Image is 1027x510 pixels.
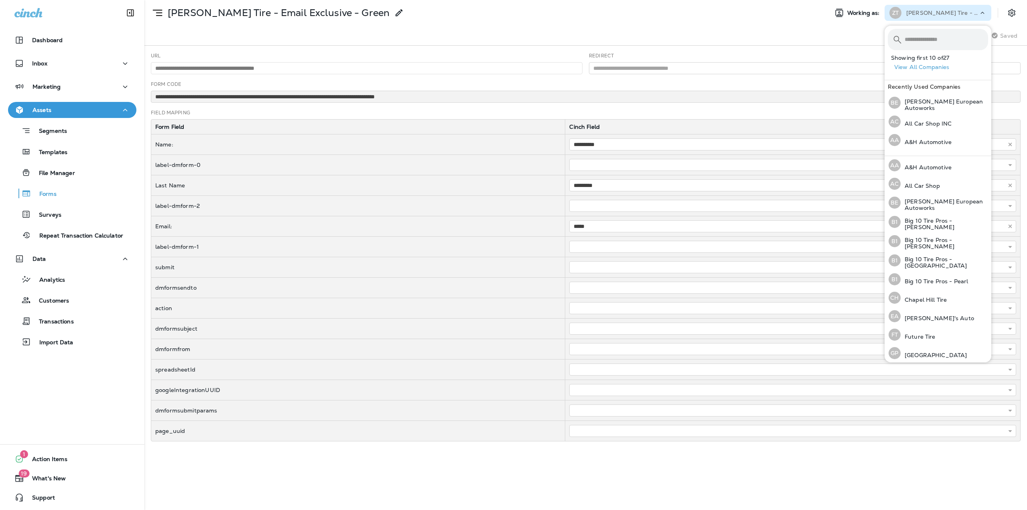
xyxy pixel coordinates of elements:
[32,107,51,113] p: Assets
[32,60,47,67] p: Inbox
[901,120,952,127] p: All Car Shop INC
[8,185,136,202] button: Forms
[8,490,136,506] button: Support
[889,159,901,171] div: AA
[8,32,136,48] button: Dashboard
[151,257,565,278] td: submit
[885,307,991,325] button: EA[PERSON_NAME]'s Auto
[31,128,67,136] p: Segments
[24,456,67,465] span: Action Items
[8,470,136,486] button: 19What's New
[885,112,991,131] button: ACAll Car Shop INC
[1000,33,1017,39] span: Saved
[151,339,565,360] td: dmformfrom
[8,333,136,350] button: Import Data
[151,216,565,237] td: Email:
[891,61,991,73] button: View All Companies
[151,155,565,175] td: label-dmform-0
[24,494,55,504] span: Support
[901,278,968,284] p: Big 10 Tire Pros - Pearl
[31,191,57,198] p: Forms
[901,297,947,303] p: Chapel Hill Tire
[151,196,565,216] td: label-dmform-2
[901,333,936,340] p: Future Tire
[901,315,974,321] p: [PERSON_NAME]'s Auto
[151,421,565,441] td: page_uuid
[8,164,136,181] button: File Manager
[31,339,73,347] p: Import Data
[901,256,988,269] p: Big 10 Tire Pros - [GEOGRAPHIC_DATA]
[31,211,61,219] p: Surveys
[8,143,136,160] button: Templates
[889,292,901,304] div: CH
[151,298,565,319] td: action
[151,380,565,400] td: googleIntegrationUUID
[151,400,565,421] td: dmformsubmitparams
[31,297,69,305] p: Customers
[8,292,136,309] button: Customers
[889,310,901,322] div: EA
[8,227,136,244] button: Repeat Transaction Calculator
[32,83,61,90] p: Marketing
[151,53,160,59] label: Url
[885,325,991,344] button: FTFuture Tire
[164,7,390,19] p: Ziegler Tire - Email Exclusive - Green
[901,98,988,111] p: [PERSON_NAME] European Autoworks
[885,193,991,212] button: BE[PERSON_NAME] European Autoworks
[889,134,901,146] div: AA
[889,178,901,190] div: AC
[8,55,136,71] button: Inbox
[8,79,136,95] button: Marketing
[8,206,136,223] button: Surveys
[901,352,967,358] p: [GEOGRAPHIC_DATA]
[31,170,75,177] p: File Manager
[151,319,565,339] td: dmformsubject
[889,273,901,285] div: B1
[885,270,991,289] button: B1Big 10 Tire Pros - Pearl
[24,475,66,485] span: What's New
[31,232,123,240] p: Repeat Transaction Calculator
[885,80,991,93] div: Recently Used Companies
[1005,6,1019,20] button: Settings
[906,10,978,16] p: [PERSON_NAME] Tire - Green
[32,37,63,43] p: Dashboard
[901,183,940,189] p: All Car Shop
[8,251,136,267] button: Data
[31,149,67,156] p: Templates
[31,318,74,326] p: Transactions
[847,10,881,16] span: Working as:
[885,93,991,112] button: BE[PERSON_NAME] European Autoworks
[885,175,991,193] button: ACAll Car Shop
[565,120,1020,134] th: Cinch Field
[32,256,46,262] p: Data
[20,450,28,458] span: 1
[889,197,901,209] div: BE
[18,469,29,477] span: 19
[151,81,181,87] label: Form Code
[885,344,991,362] button: GP[GEOGRAPHIC_DATA]
[589,53,614,59] label: Redirect
[8,102,136,118] button: Assets
[885,289,991,307] button: CHChapel Hill Tire
[8,122,136,139] button: Segments
[901,237,988,250] p: Big 10 Tire Pros - [PERSON_NAME]
[901,139,952,145] p: A&H Automotive
[891,55,991,61] p: Showing first 10 of 27
[901,164,952,171] p: A&H Automotive
[885,251,991,270] button: B1Big 10 Tire Pros - [GEOGRAPHIC_DATA]
[151,360,565,380] td: spreadsheetId
[889,7,901,19] div: ZT
[8,313,136,329] button: Transactions
[885,212,991,232] button: B1Big 10 Tire Pros - [PERSON_NAME]
[151,120,565,134] th: Form Field
[889,347,901,359] div: GP
[889,254,901,266] div: B1
[151,237,565,257] td: label-dmform-1
[8,451,136,467] button: 1Action Items
[885,232,991,251] button: B1Big 10 Tire Pros - [PERSON_NAME]
[151,134,565,155] td: Name:
[889,329,901,341] div: FT
[889,97,901,109] div: BE
[119,5,142,21] button: Collapse Sidebar
[151,110,190,116] label: Field Mapping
